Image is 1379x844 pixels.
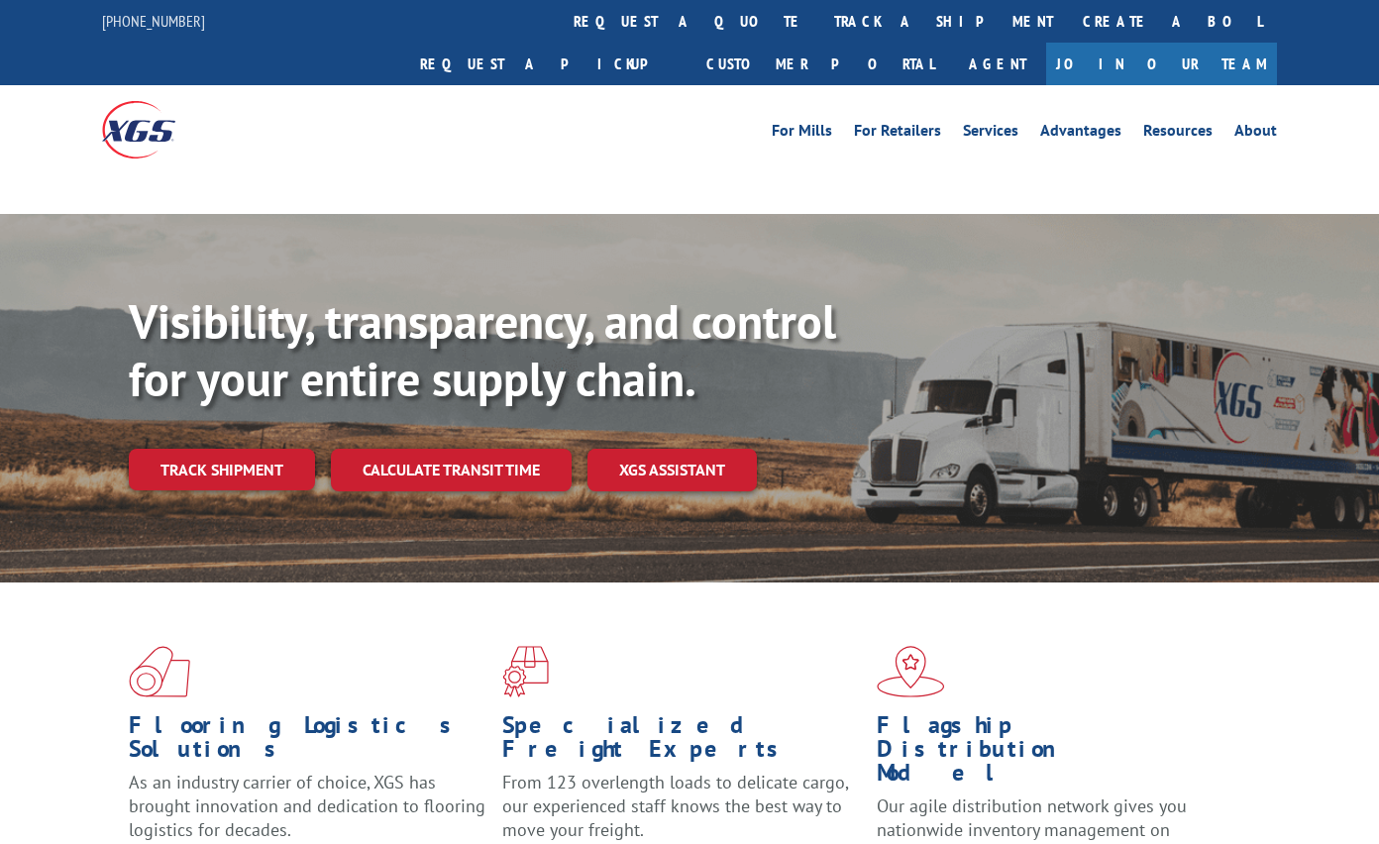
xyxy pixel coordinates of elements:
a: About [1234,123,1277,145]
h1: Flooring Logistics Solutions [129,713,487,771]
h1: Specialized Freight Experts [502,713,861,771]
img: xgs-icon-focused-on-flooring-red [502,646,549,697]
a: [PHONE_NUMBER] [102,11,205,31]
a: Track shipment [129,449,315,490]
a: Advantages [1040,123,1121,145]
a: Agent [949,43,1046,85]
a: Calculate transit time [331,449,572,491]
img: xgs-icon-total-supply-chain-intelligence-red [129,646,190,697]
h1: Flagship Distribution Model [877,713,1235,794]
img: xgs-icon-flagship-distribution-model-red [877,646,945,697]
a: Request a pickup [405,43,691,85]
a: For Mills [772,123,832,145]
a: Customer Portal [691,43,949,85]
a: Join Our Team [1046,43,1277,85]
span: As an industry carrier of choice, XGS has brought innovation and dedication to flooring logistics... [129,771,485,841]
a: Services [963,123,1018,145]
a: For Retailers [854,123,941,145]
b: Visibility, transparency, and control for your entire supply chain. [129,290,836,409]
a: XGS ASSISTANT [587,449,757,491]
a: Resources [1143,123,1213,145]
